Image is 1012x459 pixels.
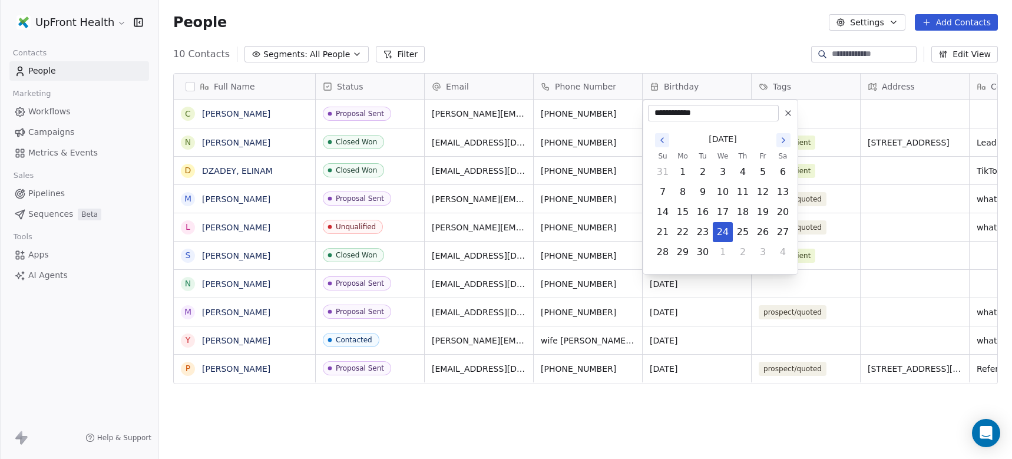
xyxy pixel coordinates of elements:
button: Thursday, September 11th, 2025 [733,183,752,202]
button: Friday, September 19th, 2025 [753,203,772,222]
button: Tuesday, September 16th, 2025 [693,203,712,222]
button: Sunday, September 7th, 2025 [653,183,672,202]
th: Sunday [653,150,673,162]
button: Thursday, September 25th, 2025 [733,223,752,242]
span: [DATE] [709,133,736,146]
button: Sunday, August 31st, 2025 [653,163,672,181]
button: Saturday, September 6th, 2025 [773,163,792,181]
button: Saturday, September 20th, 2025 [773,203,792,222]
button: Friday, September 12th, 2025 [753,183,772,202]
button: Saturday, October 4th, 2025 [773,243,792,262]
th: Tuesday [693,150,713,162]
button: Friday, September 5th, 2025 [753,163,772,181]
button: Tuesday, September 2nd, 2025 [693,163,712,181]
button: Wednesday, October 1st, 2025 [713,243,732,262]
button: Wednesday, September 10th, 2025 [713,183,732,202]
button: Saturday, September 13th, 2025 [773,183,792,202]
button: Thursday, September 4th, 2025 [733,163,752,181]
button: Sunday, September 14th, 2025 [653,203,672,222]
button: Tuesday, September 30th, 2025 [693,243,712,262]
th: Thursday [733,150,753,162]
button: Monday, September 1st, 2025 [673,163,692,181]
button: Tuesday, September 23rd, 2025 [693,223,712,242]
button: Sunday, September 21st, 2025 [653,223,672,242]
button: Thursday, October 2nd, 2025 [733,243,752,262]
button: Wednesday, September 17th, 2025 [713,203,732,222]
button: Monday, September 29th, 2025 [673,243,692,262]
th: Wednesday [713,150,733,162]
th: Saturday [773,150,793,162]
th: Monday [673,150,693,162]
button: Saturday, September 27th, 2025 [773,223,792,242]
button: Friday, October 3rd, 2025 [753,243,772,262]
button: Tuesday, September 9th, 2025 [693,183,712,202]
button: Monday, September 8th, 2025 [673,183,692,202]
button: Friday, September 26th, 2025 [753,223,772,242]
th: Friday [753,150,773,162]
table: September 2025 [653,150,793,262]
button: Wednesday, September 3rd, 2025 [713,163,732,181]
button: Monday, September 22nd, 2025 [673,223,692,242]
button: Go to the Previous Month [655,133,669,147]
button: Go to the Next Month [776,133,791,147]
button: Monday, September 15th, 2025 [673,203,692,222]
button: Today, Wednesday, September 24th, 2025, selected [713,223,732,242]
button: Thursday, September 18th, 2025 [733,203,752,222]
button: Sunday, September 28th, 2025 [653,243,672,262]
